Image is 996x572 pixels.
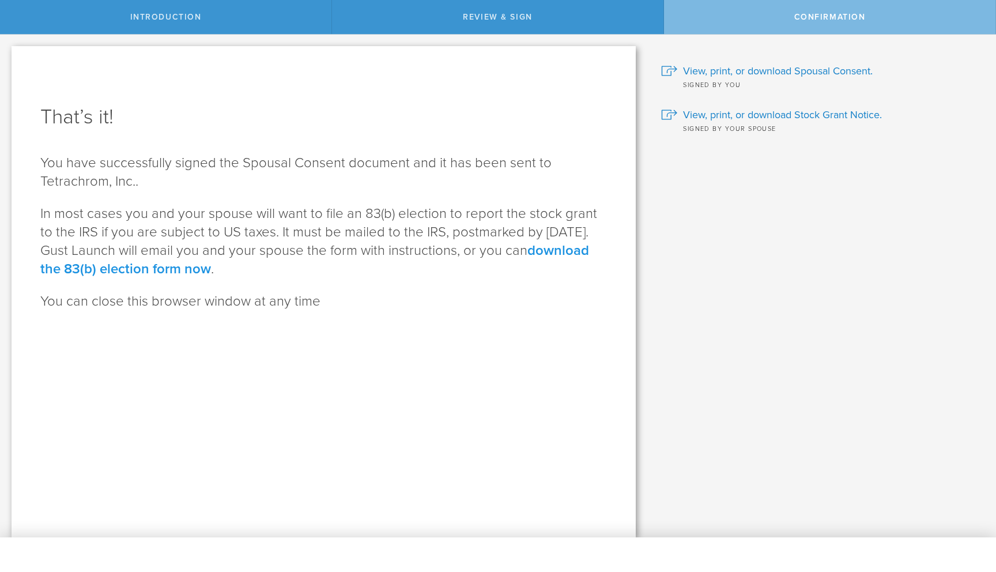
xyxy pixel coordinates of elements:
[683,63,873,78] span: View, print, or download Spousal Consent.
[40,154,607,191] p: You have successfully signed the Spousal Consent document and it has been sent to Tetrachrom, Inc..
[40,292,607,311] p: You can close this browser window at any time
[794,12,866,22] span: Confirmation
[661,122,979,134] div: Signed by your spouse
[463,12,533,22] span: Review & Sign
[683,107,882,122] span: View, print, or download Stock Grant Notice.
[661,78,979,90] div: Signed by you
[40,103,607,131] h1: That’s it!
[40,205,607,279] p: In most cases you and your spouse will want to file an 83(b) election to report the stock grant t...
[130,12,202,22] span: Introduction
